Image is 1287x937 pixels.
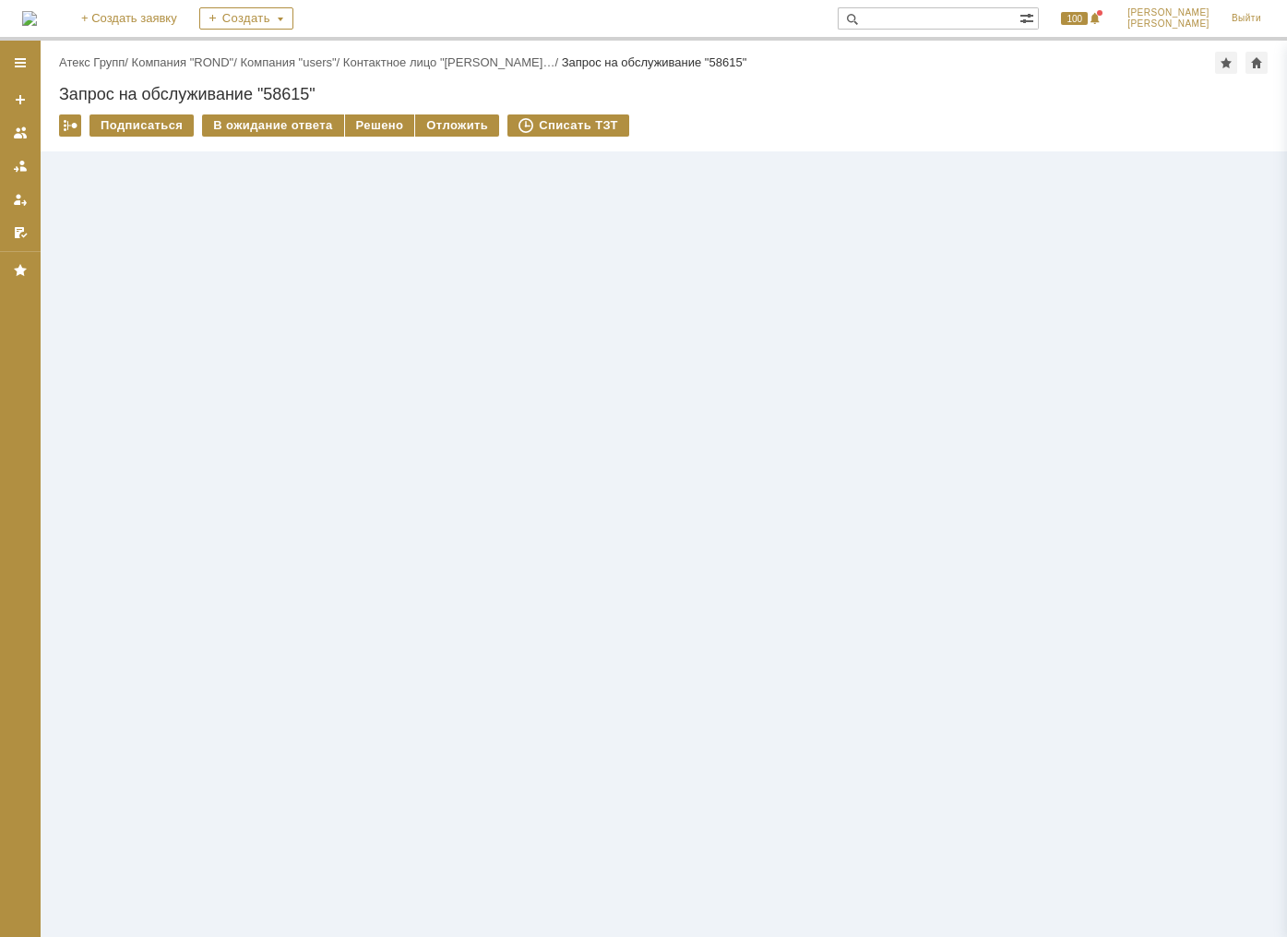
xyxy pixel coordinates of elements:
div: Запрос на обслуживание "58615" [59,85,1269,103]
a: Компания "users" [240,55,336,69]
a: Мои согласования [6,218,35,247]
span: [PERSON_NAME] [1127,18,1210,30]
a: Создать заявку [6,85,35,114]
div: Запрос на обслуживание "58615" [562,55,747,69]
div: / [132,55,241,69]
a: Перейти на домашнюю страницу [22,11,37,26]
a: Контактное лицо "[PERSON_NAME]… [343,55,555,69]
div: Создать [199,7,293,30]
div: / [240,55,342,69]
a: Мои заявки [6,185,35,214]
img: logo [22,11,37,26]
div: / [59,55,132,69]
div: Сделать домашней страницей [1245,52,1268,74]
div: Добавить в избранное [1215,52,1237,74]
a: Компания "ROND" [132,55,234,69]
span: Расширенный поиск [1019,8,1038,26]
div: Работа с массовостью [59,114,81,137]
a: Заявки в моей ответственности [6,151,35,181]
a: Заявки на командах [6,118,35,148]
span: [PERSON_NAME] [1127,7,1210,18]
a: Атекс Групп [59,55,125,69]
div: / [343,55,562,69]
span: 100 [1061,12,1088,25]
